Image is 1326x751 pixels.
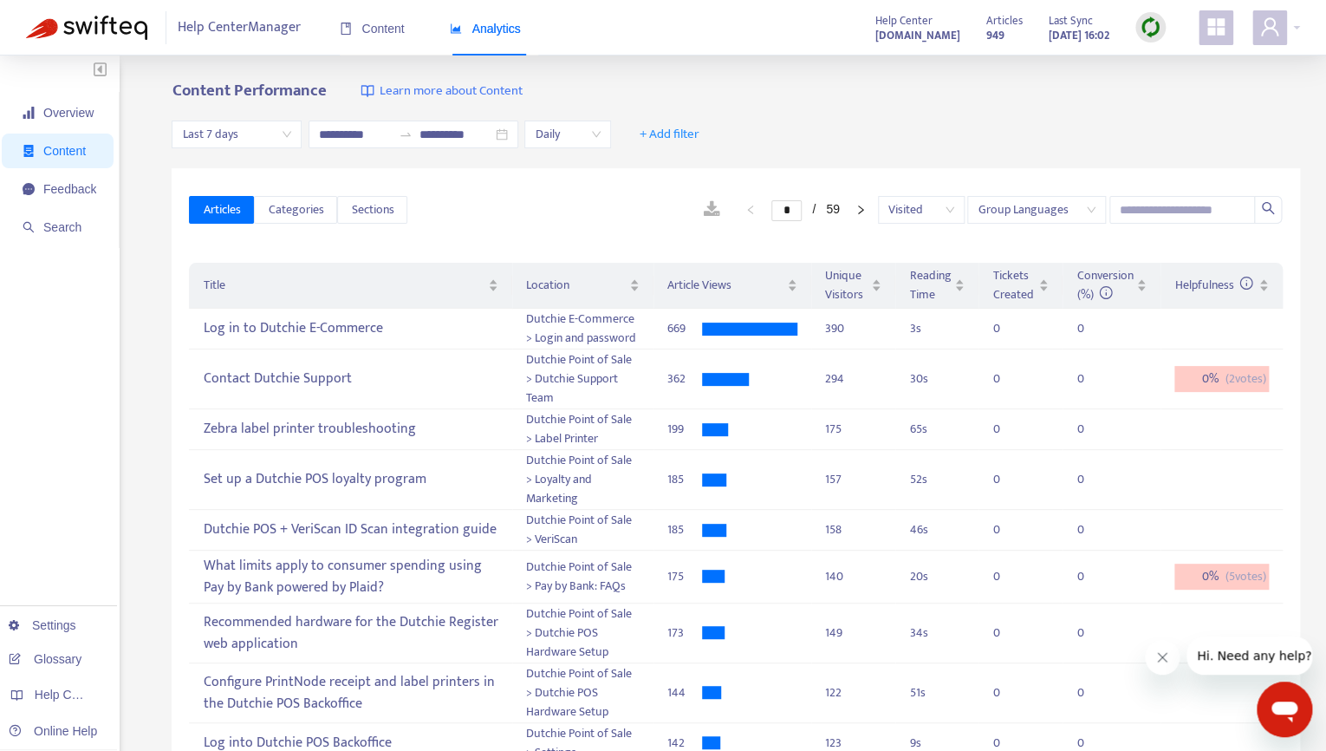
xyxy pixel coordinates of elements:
[640,124,699,145] span: + Add filter
[825,567,881,586] div: 140
[23,221,35,233] span: search
[737,199,764,220] li: Previous Page
[986,11,1023,30] span: Articles
[512,263,653,309] th: Location
[1049,26,1109,45] strong: [DATE] 16:02
[512,510,653,551] td: Dutchie Point of Sale > VeriScan
[667,319,702,338] div: 669
[667,624,702,643] div: 173
[203,516,497,545] div: Dutchie POS + VeriScan ID Scan integration guide
[203,608,497,658] div: Recommended hardware for the Dutchie Register web application
[1261,201,1275,215] span: search
[909,470,965,489] div: 52 s
[875,25,960,45] a: [DOMAIN_NAME]
[43,106,94,120] span: Overview
[340,23,352,35] span: book
[909,567,965,586] div: 20 s
[337,196,407,224] button: Sections
[745,205,756,215] span: left
[895,263,978,309] th: Reading Time
[1076,520,1111,539] div: 0
[361,84,374,98] img: image-link
[450,22,521,36] span: Analytics
[203,365,497,394] div: Contact Dutchie Support
[23,107,35,119] span: signal
[992,369,1027,389] div: 0
[737,199,764,220] button: left
[1049,11,1093,30] span: Last Sync
[512,604,653,663] td: Dutchie Point of Sale > Dutchie POS Hardware Setup
[992,683,1027,702] div: 0
[43,220,81,234] span: Search
[189,263,511,309] th: Title
[351,200,393,219] span: Sections
[992,624,1027,643] div: 0
[992,420,1027,439] div: 0
[909,520,965,539] div: 46 s
[909,266,951,304] span: Reading Time
[811,263,895,309] th: Unique Visitors
[653,263,811,309] th: Article Views
[909,420,965,439] div: 65 s
[399,127,413,141] span: to
[909,319,965,338] div: 3 s
[43,144,86,158] span: Content
[667,470,702,489] div: 185
[203,668,497,718] div: Configure PrintNode receipt and label printers in the Dutchie POS Backoffice
[512,450,653,510] td: Dutchie Point of Sale > Loyalty and Marketing
[26,16,147,40] img: Swifteq
[1225,369,1265,389] span: ( 2 votes)
[172,77,326,104] b: Content Performance
[1174,275,1253,295] span: Helpfulness
[268,200,323,219] span: Categories
[1225,567,1265,586] span: ( 5 votes)
[978,263,1063,309] th: Tickets Created
[9,618,76,632] a: Settings
[992,470,1027,489] div: 0
[189,196,254,224] button: Articles
[203,200,240,219] span: Articles
[825,520,881,539] div: 158
[512,551,653,604] td: Dutchie Point of Sale > Pay by Bank: FAQs
[825,420,881,439] div: 175
[43,182,96,196] span: Feedback
[986,26,1004,45] strong: 949
[182,121,291,147] span: Last 7 days
[978,197,1095,223] span: Group Languages
[35,688,106,702] span: Help Centers
[1259,16,1280,37] span: user
[667,567,702,586] div: 175
[1076,369,1111,389] div: 0
[379,82,522,101] span: Learn more about Content
[825,369,881,389] div: 294
[178,11,301,44] span: Help Center Manager
[847,199,874,220] li: Next Page
[667,420,702,439] div: 199
[1076,319,1111,338] div: 0
[9,724,97,738] a: Online Help
[1145,640,1180,675] iframe: Close message
[526,276,626,295] span: Location
[450,23,462,35] span: area-chart
[1186,637,1312,675] iframe: Message from company
[203,276,484,295] span: Title
[23,183,35,195] span: message
[825,266,868,304] span: Unique Visitors
[203,415,497,444] div: Zebra label printer troubleshooting
[361,82,522,101] a: Learn more about Content
[909,369,965,389] div: 30 s
[23,145,35,157] span: container
[1206,16,1226,37] span: appstore
[855,205,866,215] span: right
[1076,567,1111,586] div: 0
[667,520,702,539] div: 185
[825,319,881,338] div: 390
[667,276,783,295] span: Article Views
[512,309,653,349] td: Dutchie E-Commerce > Login and password
[1076,420,1111,439] div: 0
[203,315,497,343] div: Log in to Dutchie E-Commerce
[254,196,337,224] button: Categories
[1140,16,1161,38] img: sync.dc5367851b00ba804db3.png
[875,26,960,45] strong: [DOMAIN_NAME]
